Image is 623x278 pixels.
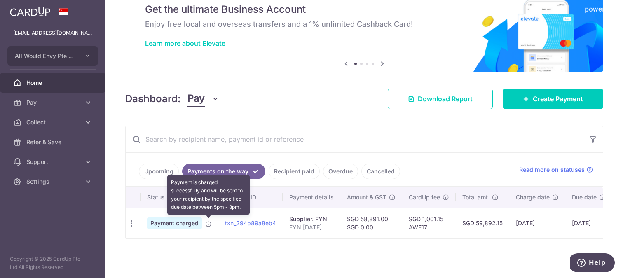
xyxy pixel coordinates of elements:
[26,158,81,166] span: Support
[145,19,583,29] h6: Enjoy free local and overseas transfers and a 1% unlimited Cashback Card!
[125,91,181,106] h4: Dashboard:
[533,94,583,104] span: Create Payment
[147,217,202,229] span: Payment charged
[7,46,98,66] button: All Would Envy Pte Ltd
[409,193,440,201] span: CardUp fee
[26,79,81,87] span: Home
[145,3,583,16] h5: Get the ultimate Business Account
[402,208,456,238] td: SGD 1,001.15 AWE17
[323,164,358,179] a: Overdue
[147,193,165,201] span: Status
[182,164,265,179] a: Payments on the way
[462,193,489,201] span: Total amt.
[347,193,386,201] span: Amount & GST
[519,166,585,174] span: Read more on statuses
[126,126,583,152] input: Search by recipient name, payment id or reference
[218,187,283,208] th: Payment ID
[187,91,219,107] button: Pay
[516,193,550,201] span: Charge date
[572,193,597,201] span: Due date
[26,118,81,126] span: Collect
[283,187,340,208] th: Payment details
[340,208,402,238] td: SGD 58,891.00 SGD 0.00
[289,215,334,223] div: Supplier. FYN
[26,178,81,186] span: Settings
[289,223,334,231] p: FYN [DATE]
[503,89,603,109] a: Create Payment
[26,98,81,107] span: Pay
[456,208,509,238] td: SGD 59,892.15
[570,253,615,274] iframe: Opens a widget where you can find more information
[519,166,593,174] a: Read more on statuses
[361,164,400,179] a: Cancelled
[225,220,276,227] a: txn_294b89a8eb4
[565,208,612,238] td: [DATE]
[139,164,179,179] a: Upcoming
[269,164,320,179] a: Recipient paid
[15,52,76,60] span: All Would Envy Pte Ltd
[187,91,205,107] span: Pay
[10,7,50,16] img: CardUp
[167,175,250,215] div: Payment is charged successfully and will be sent to your recipient by the specified due date betw...
[418,94,473,104] span: Download Report
[509,208,565,238] td: [DATE]
[26,138,81,146] span: Refer & Save
[145,39,225,47] a: Learn more about Elevate
[388,89,493,109] a: Download Report
[13,29,92,37] p: [EMAIL_ADDRESS][DOMAIN_NAME]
